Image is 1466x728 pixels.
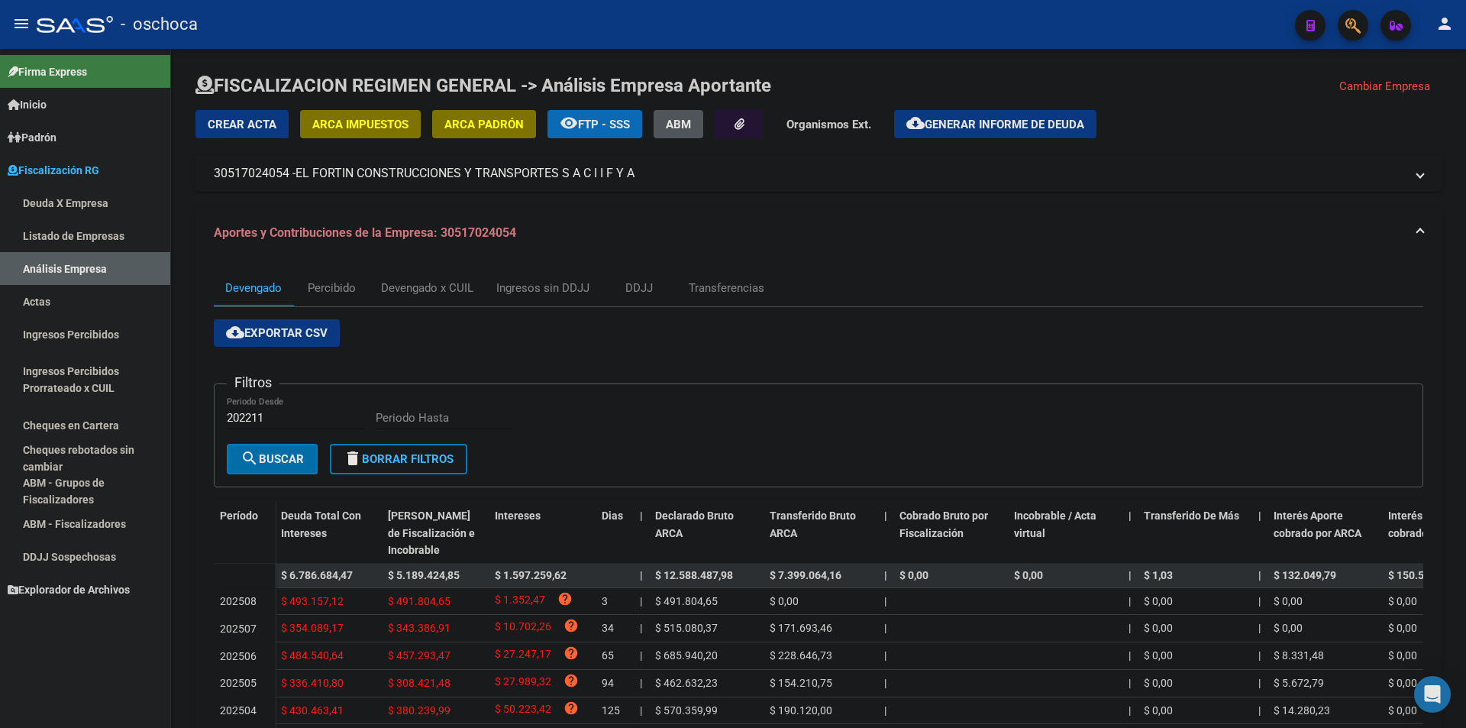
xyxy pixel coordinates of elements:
[281,595,344,607] span: $ 493.157,12
[1274,595,1303,607] span: $ 0,00
[655,510,734,539] span: Declarado Bruto ARCA
[281,622,344,634] span: $ 354.089,17
[1258,704,1261,717] span: |
[1258,510,1261,522] span: |
[121,8,198,41] span: - oschoca
[8,63,87,80] span: Firma Express
[281,704,344,717] span: $ 430.463,41
[884,704,886,717] span: |
[388,569,460,581] span: $ 5.189.424,85
[1274,569,1336,581] span: $ 132.049,79
[786,118,871,131] strong: Organismos Ext.
[884,649,886,662] span: |
[770,510,856,539] span: Transferido Bruto ARCA
[1144,649,1173,662] span: $ 0,00
[1274,510,1361,539] span: Interés Aporte cobrado por ARCA
[495,673,551,694] span: $ 27.989,32
[1328,73,1442,99] button: Cambiar Empresa
[1129,677,1131,689] span: |
[1274,622,1303,634] span: $ 0,00
[281,569,353,581] span: $ 6.786.684,47
[894,110,1096,138] button: Generar informe de deuda
[770,704,832,717] span: $ 190.120,00
[1129,595,1131,607] span: |
[899,569,928,581] span: $ 0,00
[884,595,886,607] span: |
[1274,704,1330,717] span: $ 14.280,23
[1435,15,1454,33] mat-icon: person
[1388,649,1417,662] span: $ 0,00
[195,155,1442,192] mat-expansion-panel-header: 30517024054 -EL FORTIN CONSTRUCCIONES Y TRANSPORTES S A C I I F Y A
[308,280,356,296] div: Percibido
[655,622,718,634] span: $ 515.080,37
[1388,622,1417,634] span: $ 0,00
[220,510,258,522] span: Período
[884,622,886,634] span: |
[899,510,988,539] span: Cobrado Bruto por Fiscalización
[666,118,691,131] span: ABM
[689,280,764,296] div: Transferencias
[220,650,257,662] span: 202506
[655,704,718,717] span: $ 570.359,99
[1014,510,1096,539] span: Incobrable / Acta virtual
[241,449,259,468] mat-icon: search
[208,118,276,131] span: Crear Acta
[214,500,275,564] datatable-header-cell: Período
[489,500,596,567] datatable-header-cell: Intereses
[1258,677,1261,689] span: |
[1388,569,1451,581] span: $ 150.518,51
[1388,595,1417,607] span: $ 0,00
[195,209,1442,257] mat-expansion-panel-header: Aportes y Contribuciones de la Empresa: 30517024054
[444,118,524,131] span: ARCA Padrón
[602,677,614,689] span: 94
[655,595,718,607] span: $ 491.804,65
[344,449,362,468] mat-icon: delete
[227,372,279,393] h3: Filtros
[884,510,887,522] span: |
[8,581,130,598] span: Explorador de Archivos
[563,700,579,716] i: help
[884,569,887,581] span: |
[649,500,764,567] datatable-header-cell: Declarado Bruto ARCA
[1122,500,1138,567] datatable-header-cell: |
[8,96,47,113] span: Inicio
[1129,649,1131,662] span: |
[220,677,257,689] span: 202505
[1144,622,1173,634] span: $ 0,00
[312,118,408,131] span: ARCA Impuestos
[220,623,257,635] span: 202507
[1388,677,1417,689] span: $ 0,00
[1144,704,1173,717] span: $ 0,00
[654,110,703,138] button: ABM
[547,110,642,138] button: FTP - SSS
[1274,649,1324,662] span: $ 8.331,48
[226,326,328,340] span: Exportar CSV
[1014,569,1043,581] span: $ 0,00
[640,510,643,522] span: |
[640,704,642,717] span: |
[1258,569,1261,581] span: |
[1388,704,1417,717] span: $ 0,00
[381,280,473,296] div: Devengado x CUIL
[578,118,630,131] span: FTP - SSS
[225,280,282,296] div: Devengado
[1129,622,1131,634] span: |
[640,595,642,607] span: |
[495,700,551,721] span: $ 50.223,42
[655,649,718,662] span: $ 685.940,20
[495,645,551,666] span: $ 27.247,17
[214,165,1405,182] mat-panel-title: 30517024054 -
[1129,704,1131,717] span: |
[330,444,467,474] button: Borrar Filtros
[214,319,340,347] button: Exportar CSV
[640,649,642,662] span: |
[557,591,573,607] i: help
[495,510,541,522] span: Intereses
[884,677,886,689] span: |
[770,649,832,662] span: $ 228.646,73
[640,677,642,689] span: |
[602,649,614,662] span: 65
[1144,595,1173,607] span: $ 0,00
[220,704,257,717] span: 202504
[1008,500,1122,567] datatable-header-cell: Incobrable / Acta virtual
